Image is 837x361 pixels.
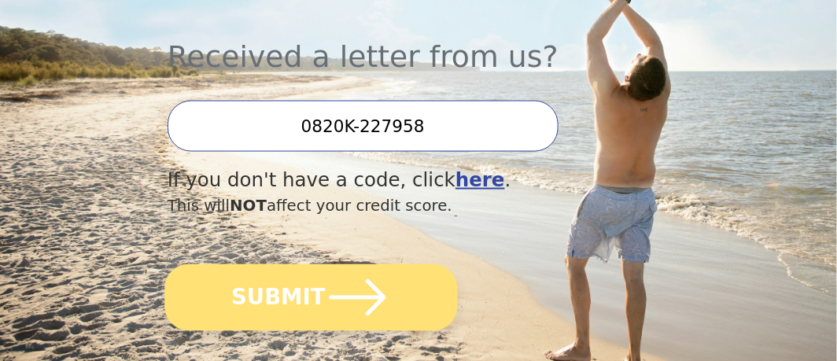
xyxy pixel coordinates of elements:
[455,168,505,191] a: here
[168,166,595,195] div: If you don't have a code, click .
[164,264,457,331] button: SUBMIT
[230,197,267,215] span: NOT
[168,101,559,152] input: Enter your Offer Code:
[168,8,595,79] div: Received a letter from us?
[168,194,595,218] div: This will affect your credit score.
